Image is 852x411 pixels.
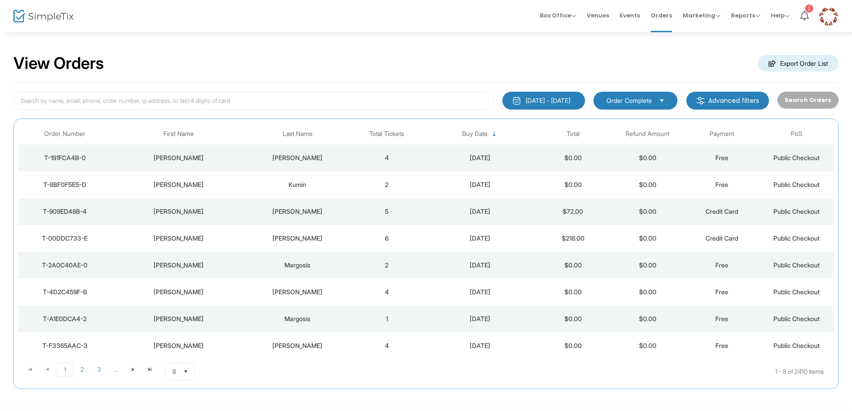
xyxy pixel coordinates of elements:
[610,279,685,305] td: $0.00
[715,181,728,188] span: Free
[536,198,610,225] td: $72.00
[791,130,802,138] span: PoS
[773,154,820,161] span: Public Checkout
[651,4,672,27] span: Orders
[113,314,243,323] div: Elise
[248,341,347,350] div: Bubar
[142,363,159,376] span: Go to the last page
[350,305,424,332] td: 1
[21,288,109,297] div: T-4D2C459F-B
[21,314,109,323] div: T-A1E0DCA4-2
[350,252,424,279] td: 2
[610,171,685,198] td: $0.00
[610,123,685,144] th: Refund Amount
[426,314,534,323] div: 9/16/2025
[696,96,705,105] img: filter
[163,130,194,138] span: First Name
[536,144,610,171] td: $0.00
[21,341,109,350] div: T-F3365AAC-3
[113,180,243,189] div: Laura
[248,153,347,162] div: Weissman
[248,314,347,323] div: Margosis
[715,261,728,269] span: Free
[113,234,243,243] div: david
[21,180,109,189] div: T-8BF0F5E5-D
[350,123,424,144] th: Total Tickets
[285,363,824,381] kendo-pager-info: 1 - 8 of 2410 items
[731,11,760,20] span: Reports
[113,288,243,297] div: James
[683,11,720,20] span: Marketing
[426,234,534,243] div: 9/16/2025
[536,225,610,252] td: $218.00
[620,4,640,27] span: Events
[706,234,738,242] span: Credit Card
[805,4,813,13] div: 1
[773,181,820,188] span: Public Checkout
[587,4,609,27] span: Venues
[113,207,243,216] div: David
[536,123,610,144] th: Total
[536,252,610,279] td: $0.00
[113,153,243,162] div: Kip
[248,261,347,270] div: Margosis
[426,180,534,189] div: 9/16/2025
[512,96,521,105] img: monthly
[350,144,424,171] td: 4
[125,363,142,376] span: Go to the next page
[21,153,109,162] div: T-191FCA4B-0
[350,332,424,359] td: 4
[56,363,74,377] span: Page 1
[108,363,125,376] span: Page 4
[610,252,685,279] td: $0.00
[773,234,820,242] span: Public Checkout
[21,234,109,243] div: T-00DDC733-E
[715,154,728,161] span: Free
[180,363,192,380] button: Select
[426,341,534,350] div: 9/16/2025
[248,234,347,243] div: reitman
[248,207,347,216] div: Reitman
[715,288,728,296] span: Free
[44,130,85,138] span: Order Number
[91,363,108,376] span: Page 3
[773,208,820,215] span: Public Checkout
[350,225,424,252] td: 6
[146,366,154,373] span: Go to the last page
[113,261,243,270] div: Elise
[13,54,104,73] h2: View Orders
[129,366,137,373] span: Go to the next page
[536,305,610,332] td: $0.00
[606,96,652,105] span: Order Complete
[462,130,488,138] span: Buy Date
[686,92,769,110] m-button: Advanced filters
[350,171,424,198] td: 2
[773,342,820,349] span: Public Checkout
[172,367,176,376] span: 8
[610,225,685,252] td: $0.00
[248,288,347,297] div: Bubar
[540,11,576,20] span: Box Office
[502,92,585,110] button: [DATE] - [DATE]
[710,130,734,138] span: Payment
[536,332,610,359] td: $0.00
[426,153,534,162] div: 9/16/2025
[426,207,534,216] div: 9/16/2025
[536,171,610,198] td: $0.00
[283,130,313,138] span: Last Name
[610,198,685,225] td: $0.00
[773,315,820,322] span: Public Checkout
[715,342,728,349] span: Free
[656,96,668,106] button: Select
[426,261,534,270] div: 9/16/2025
[758,55,839,72] m-button: Export Order List
[113,341,243,350] div: James
[610,332,685,359] td: $0.00
[773,261,820,269] span: Public Checkout
[610,305,685,332] td: $0.00
[74,363,91,376] span: Page 2
[13,92,493,110] input: Search by name, email, phone, order number, ip address, or last 4 digits of card
[426,288,534,297] div: 9/16/2025
[771,11,789,20] span: Help
[18,123,834,359] div: Data table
